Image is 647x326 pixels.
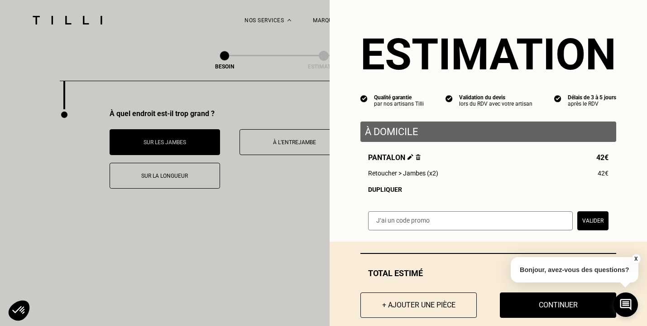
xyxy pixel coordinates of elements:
[368,153,421,162] span: Pantalon
[416,154,421,160] img: Supprimer
[631,254,640,264] button: X
[360,292,477,318] button: + Ajouter une pièce
[360,29,616,80] section: Estimation
[459,101,532,107] div: lors du RDV avec votre artisan
[374,94,424,101] div: Qualité garantie
[407,154,413,160] img: Éditer
[568,101,616,107] div: après le RDV
[511,257,638,282] p: Bonjour, avez-vous des questions?
[598,170,609,177] span: 42€
[568,94,616,101] div: Délais de 3 à 5 jours
[459,94,532,101] div: Validation du devis
[368,170,438,177] span: Retoucher > Jambes (x2)
[577,211,609,230] button: Valider
[374,101,424,107] div: par nos artisans Tilli
[360,268,616,278] div: Total estimé
[368,211,573,230] input: J‘ai un code promo
[368,186,609,193] div: Dupliquer
[365,126,612,137] p: À domicile
[360,94,368,102] img: icon list info
[554,94,561,102] img: icon list info
[596,153,609,162] span: 42€
[446,94,453,102] img: icon list info
[500,292,616,318] button: Continuer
